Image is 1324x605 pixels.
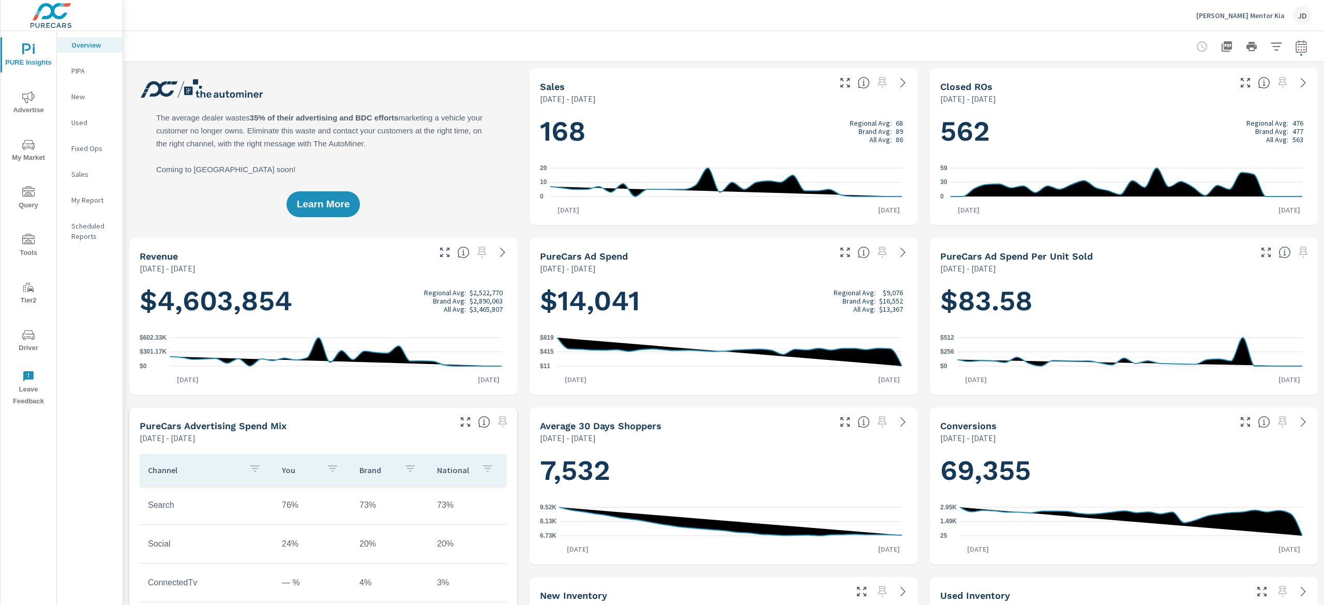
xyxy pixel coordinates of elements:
[940,178,947,186] text: 30
[1254,583,1270,600] button: Make Fullscreen
[960,544,996,554] p: [DATE]
[895,583,911,600] a: See more details in report
[274,492,351,518] td: 76%
[540,283,907,319] h1: $14,041
[540,590,607,601] h5: New Inventory
[940,362,947,370] text: $0
[444,305,466,313] p: All Avg:
[274,570,351,596] td: — %
[871,205,907,215] p: [DATE]
[4,139,53,164] span: My Market
[4,370,53,407] span: Leave Feedback
[895,244,911,261] a: See more details in report
[1292,127,1303,135] p: 477
[1295,74,1312,91] a: See more details in report
[540,193,544,200] text: 0
[1278,246,1291,259] span: Average cost of advertising per each vehicle sold at the dealer over the selected date range. The...
[540,179,547,186] text: 10
[1216,36,1237,57] button: "Export Report to PDF"
[71,221,114,241] p: Scheduled Reports
[869,135,892,144] p: All Avg:
[437,244,453,261] button: Make Fullscreen
[859,127,892,135] p: Brand Avg:
[474,244,490,261] span: Select a preset date range to save this widget
[837,74,853,91] button: Make Fullscreen
[540,251,628,262] h5: PureCars Ad Spend
[874,244,891,261] span: Select a preset date range to save this widget
[140,283,507,319] h1: $4,603,854
[895,74,911,91] a: See more details in report
[170,374,206,385] p: [DATE]
[540,504,556,511] text: 9.52K
[940,420,997,431] h5: Conversions
[140,531,274,557] td: Social
[140,251,178,262] h5: Revenue
[896,119,903,127] p: 68
[71,117,114,128] p: Used
[540,164,547,172] text: 20
[4,186,53,211] span: Query
[57,37,123,53] div: Overview
[429,492,506,518] td: 73%
[940,453,1307,488] h1: 69,355
[471,374,507,385] p: [DATE]
[540,334,554,341] text: $819
[540,262,596,275] p: [DATE] - [DATE]
[478,416,490,428] span: This table looks at how you compare to the amount of budget you spend per channel as opposed to y...
[57,141,123,156] div: Fixed Ops
[560,544,596,554] p: [DATE]
[842,297,876,305] p: Brand Avg:
[1271,205,1307,215] p: [DATE]
[940,504,957,511] text: 2.95K
[274,531,351,557] td: 24%
[940,114,1307,149] h1: 562
[359,465,396,475] p: Brand
[140,362,147,370] text: $0
[1,31,56,412] div: nav menu
[871,544,907,554] p: [DATE]
[540,432,596,444] p: [DATE] - [DATE]
[1196,11,1285,20] p: [PERSON_NAME] Mentor Kia
[540,114,907,149] h1: 168
[351,531,429,557] td: 20%
[940,532,947,539] text: 25
[940,432,996,444] p: [DATE] - [DATE]
[433,297,466,305] p: Brand Avg:
[1237,74,1254,91] button: Make Fullscreen
[951,205,987,215] p: [DATE]
[1258,244,1274,261] button: Make Fullscreen
[1258,77,1270,89] span: Number of Repair Orders Closed by the selected dealership group over the selected time range. [So...
[1241,36,1262,57] button: Print Report
[883,289,903,297] p: $9,076
[4,91,53,116] span: Advertise
[297,200,350,209] span: Learn More
[140,570,274,596] td: ConnectedTv
[879,297,903,305] p: $16,552
[853,583,870,600] button: Make Fullscreen
[940,590,1010,601] h5: Used Inventory
[1295,583,1312,600] a: See more details in report
[558,374,594,385] p: [DATE]
[140,262,195,275] p: [DATE] - [DATE]
[494,244,511,261] a: See more details in report
[1274,414,1291,430] span: Select a preset date range to save this widget
[940,164,947,172] text: 59
[140,420,287,431] h5: PureCars Advertising Spend Mix
[1271,374,1307,385] p: [DATE]
[540,453,907,488] h1: 7,532
[71,195,114,205] p: My Report
[896,135,903,144] p: 86
[470,289,503,297] p: $2,522,770
[940,262,996,275] p: [DATE] - [DATE]
[940,251,1093,262] h5: PureCars Ad Spend Per Unit Sold
[71,66,114,76] p: PIPA
[940,334,954,341] text: $512
[1291,36,1312,57] button: Select Date Range
[140,492,274,518] td: Search
[57,167,123,182] div: Sales
[540,420,661,431] h5: Average 30 Days Shoppers
[940,93,996,105] p: [DATE] - [DATE]
[1274,74,1291,91] span: Select a preset date range to save this widget
[57,218,123,244] div: Scheduled Reports
[550,205,586,215] p: [DATE]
